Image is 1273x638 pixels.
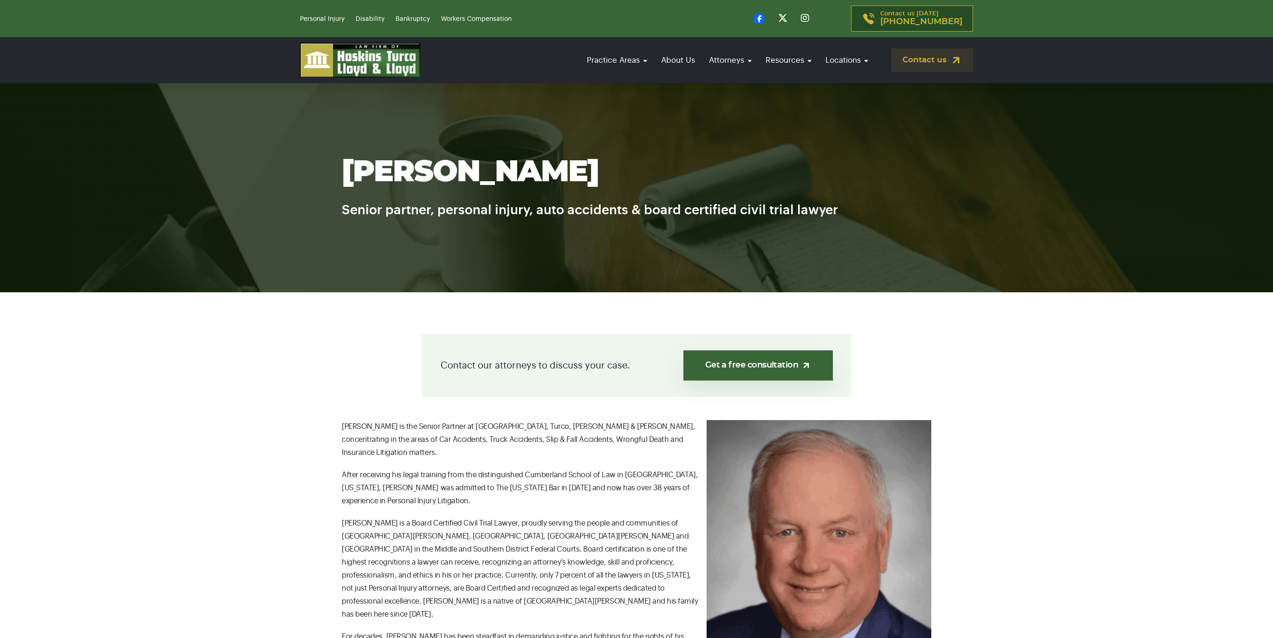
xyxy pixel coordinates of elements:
[801,361,811,370] img: arrow-up-right-light.svg
[683,350,832,381] a: Get a free consultation
[441,16,512,22] a: Workers Compensation
[356,16,384,22] a: Disability
[396,16,430,22] a: Bankruptcy
[656,47,700,73] a: About Us
[342,517,931,621] p: [PERSON_NAME] is a Board Certified Civil Trial Lawyer, proudly serving the people and communities...
[300,16,344,22] a: Personal Injury
[851,6,973,32] a: Contact us [DATE][PHONE_NUMBER]
[422,334,851,397] div: Contact our attorneys to discuss your case.
[342,420,931,459] p: [PERSON_NAME] is the Senior Partner at [GEOGRAPHIC_DATA], Turco, [PERSON_NAME] & [PERSON_NAME], c...
[300,43,421,78] img: logo
[704,47,756,73] a: Attorneys
[821,47,873,73] a: Locations
[342,189,931,220] h6: Senior partner, personal injury, auto accidents & board certified civil trial lawyer
[880,17,962,26] span: [PHONE_NUMBER]
[342,468,931,507] p: After receiving his legal training from the distinguished Cumberland School of Law in [GEOGRAPHIC...
[342,156,931,189] h1: [PERSON_NAME]
[891,48,973,72] a: Contact us
[880,11,962,26] p: Contact us [DATE]
[582,47,652,73] a: Practice Areas
[761,47,816,73] a: Resources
